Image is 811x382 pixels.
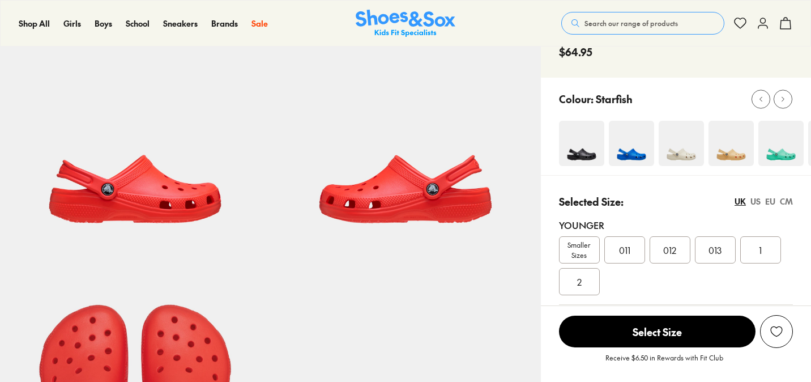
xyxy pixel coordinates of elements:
span: 1 [759,243,762,257]
img: 4-502800_1 [659,121,704,166]
img: 4-493676_1 [559,121,604,166]
img: SNS_Logo_Responsive.svg [356,10,455,37]
button: Search our range of products [561,12,724,35]
div: US [750,196,761,207]
span: Search our range of products [584,18,678,28]
span: $64.95 [559,44,592,60]
div: EU [765,196,775,207]
span: 2 [577,275,582,288]
p: Selected Size: [559,194,624,209]
img: 4-502818_1 [758,121,804,166]
a: Shoes & Sox [356,10,455,37]
span: Smaller Sizes [560,240,599,260]
p: Starfish [596,91,633,107]
a: Sale [251,18,268,29]
a: School [126,18,150,29]
p: Receive $6.50 in Rewards with Fit Club [605,353,723,373]
button: Select Size [559,315,755,348]
a: Boys [95,18,112,29]
span: 011 [619,243,630,257]
a: Brands [211,18,238,29]
p: Colour: [559,91,594,107]
img: 4-548434_1 [609,121,654,166]
div: UK [735,196,746,207]
img: 4-538782_1 [708,121,754,166]
div: CM [780,196,793,207]
a: Sneakers [163,18,198,29]
a: Shop All [19,18,50,29]
span: 012 [663,243,676,257]
span: 013 [708,243,722,257]
button: Add to Wishlist [760,315,793,348]
div: Younger [559,218,793,232]
span: Select Size [559,316,755,347]
a: Girls [63,18,81,29]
